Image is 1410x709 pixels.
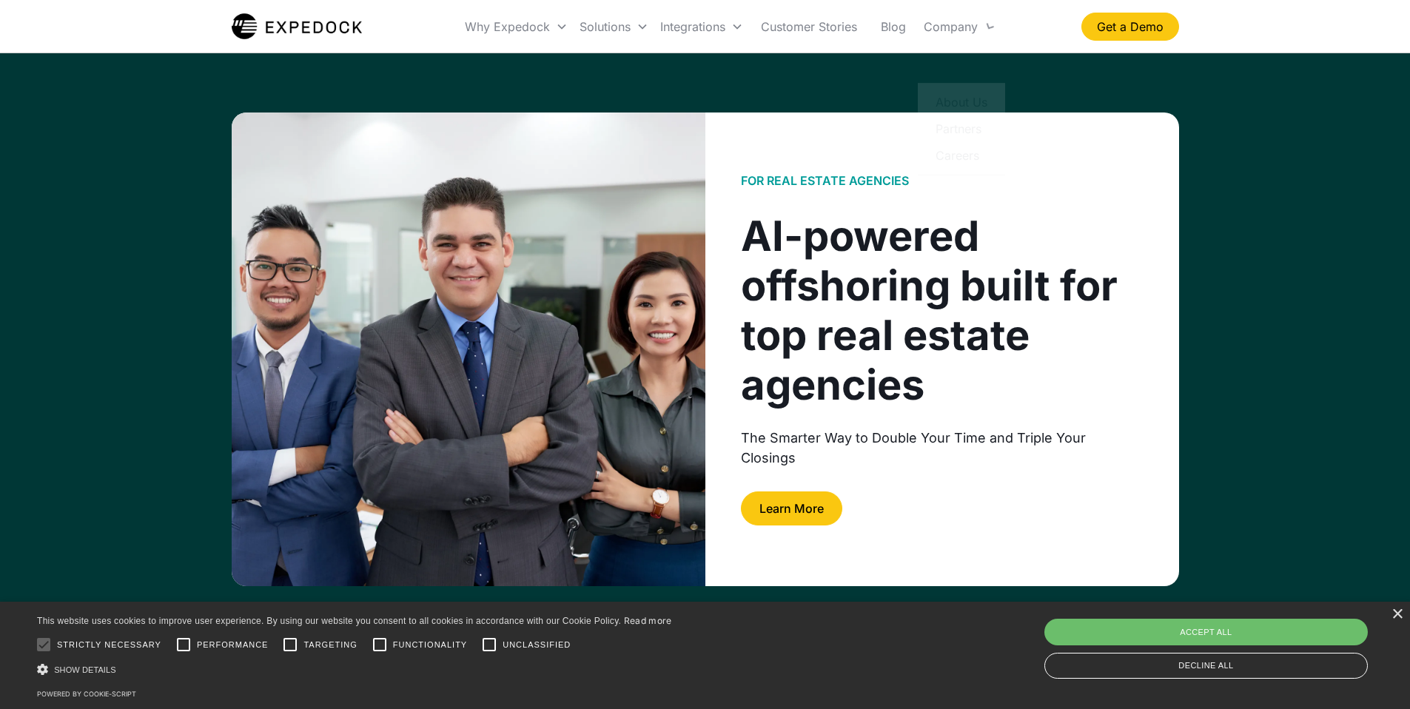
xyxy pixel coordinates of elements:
[303,639,357,651] span: Targeting
[654,1,749,52] div: Integrations
[232,12,363,41] a: home
[660,19,725,34] div: Integrations
[924,115,999,142] a: Partners
[37,662,672,677] div: Show details
[918,83,1005,175] nav: Company
[57,639,161,651] span: Strictly necessary
[749,1,869,52] a: Customer Stories
[574,1,654,52] div: Solutions
[741,174,909,188] h1: FOR REAL ESTATE AGENCIES
[924,19,978,34] div: Company
[393,639,467,651] span: Functionality
[918,1,1001,52] div: Company
[624,615,672,626] a: Read more
[37,690,136,698] a: Powered by cookie-script
[197,639,269,651] span: Performance
[924,142,999,169] a: Careers
[503,639,571,651] span: Unclassified
[1156,549,1410,709] iframe: Chat Widget
[1081,13,1179,41] a: Get a Demo
[869,1,918,52] a: Blog
[580,19,631,34] div: Solutions
[741,212,1144,411] div: AI-powered offshoring built for top real estate agencies
[741,428,1144,468] div: The Smarter Way to Double Your Time and Triple Your Closings
[1044,653,1368,679] div: Decline all
[54,665,116,674] span: Show details
[741,491,842,525] a: Learn More
[37,616,621,626] span: This website uses cookies to improve user experience. By using our website you consent to all coo...
[465,19,550,34] div: Why Expedock
[1044,619,1368,645] div: Accept all
[232,12,363,41] img: Expedock Logo
[459,1,574,52] div: Why Expedock
[924,89,999,115] a: About Us
[232,112,705,586] img: three employees in corporate suit and in cross arm pose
